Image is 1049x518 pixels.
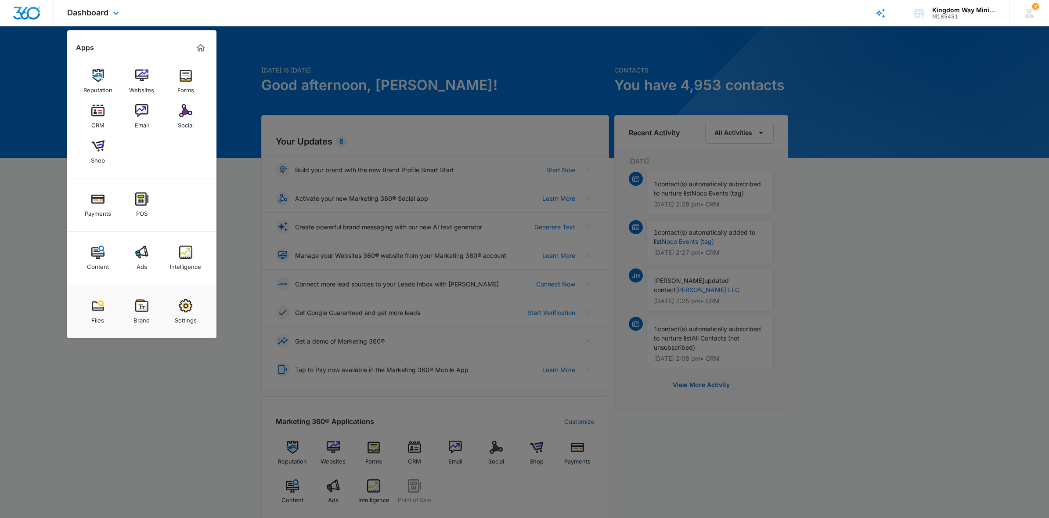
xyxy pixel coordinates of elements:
div: Settings [175,312,197,324]
a: Shop [81,135,115,168]
div: account id [932,14,996,20]
div: Brand [133,312,150,324]
div: Reputation [83,82,112,94]
div: Files [91,312,104,324]
a: Forms [169,65,202,98]
a: Social [169,100,202,133]
a: Websites [125,65,159,98]
div: account name [932,7,996,14]
div: Forms [177,82,194,94]
a: Content [81,241,115,275]
h2: Apps [76,43,94,52]
a: Email [125,100,159,133]
a: Files [81,295,115,328]
div: CRM [91,117,105,129]
div: Payments [85,206,111,217]
div: Email [135,117,149,129]
a: Ads [125,241,159,275]
div: Websites [129,82,154,94]
a: Brand [125,295,159,328]
span: Dashboard [67,8,108,17]
a: Payments [81,188,115,221]
div: Social [178,117,194,129]
div: POS [136,206,148,217]
div: Intelligence [170,259,201,270]
div: Ads [137,259,147,270]
a: CRM [81,100,115,133]
span: 2 [1032,3,1039,10]
div: Content [87,259,109,270]
div: notifications count [1032,3,1039,10]
a: Settings [169,295,202,328]
a: Marketing 360® Dashboard [194,41,208,55]
a: Intelligence [169,241,202,275]
a: Reputation [81,65,115,98]
div: Shop [91,152,105,164]
a: POS [125,188,159,221]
